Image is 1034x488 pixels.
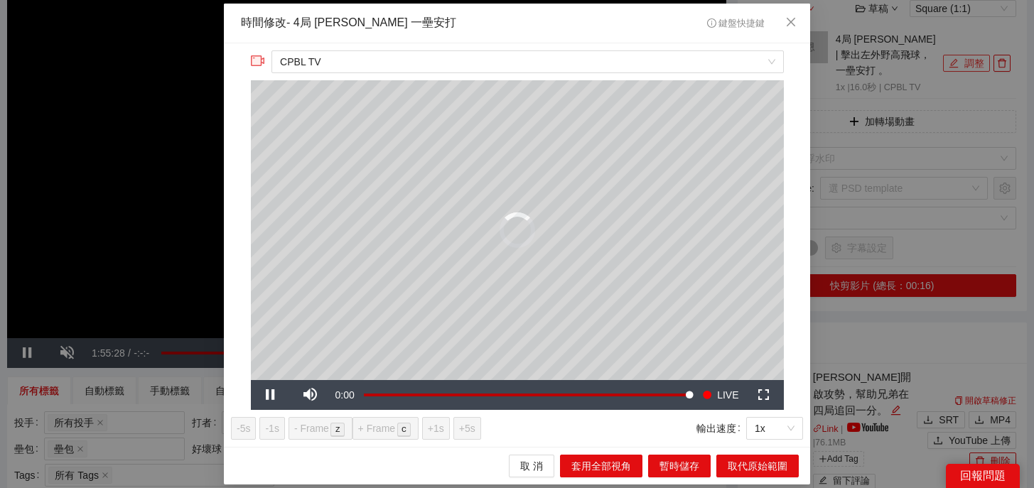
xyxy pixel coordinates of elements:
[728,458,787,474] span: 取代原始範圍
[509,455,554,477] button: 取 消
[717,380,738,410] span: LIVE
[280,51,775,72] span: CPBL TV
[772,4,810,42] button: Close
[289,417,352,440] button: - Framez
[571,458,631,474] span: 套用全部視角
[259,417,284,440] button: -1s
[707,18,716,28] span: info-circle
[696,417,746,440] label: 輸出速度
[335,389,355,401] span: 0:00
[352,417,419,440] button: + Framec
[785,16,797,28] span: close
[364,394,691,396] div: Progress Bar
[251,380,291,410] button: Pause
[251,54,265,68] span: video-camera
[755,418,795,439] span: 1x
[648,455,711,477] button: 暫時儲存
[744,380,784,410] button: Fullscreen
[697,380,743,410] button: Seek to live, currently playing live
[659,458,699,474] span: 暫時儲存
[707,18,765,28] span: 鍵盤快捷鍵
[241,15,456,31] div: 時間修改 - 4局 [PERSON_NAME] 一壘安打
[231,417,256,440] button: -5s
[560,455,642,477] button: 套用全部視角
[291,380,330,410] button: Mute
[946,464,1020,488] div: 回報問題
[422,417,450,440] button: +1s
[716,455,799,477] button: 取代原始範圍
[251,80,784,380] div: Video Player
[520,458,543,474] span: 取 消
[453,417,481,440] button: +5s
